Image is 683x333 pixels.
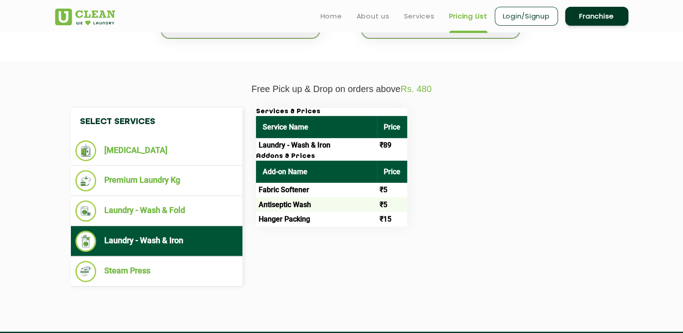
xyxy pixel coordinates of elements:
a: Services [404,11,435,22]
th: Add-on Name [256,161,377,183]
li: Laundry - Wash & Iron [75,231,238,252]
td: Antiseptic Wash [256,197,377,212]
th: Service Name [256,116,377,138]
td: ₹15 [377,212,407,226]
img: Laundry - Wash & Iron [75,231,97,252]
a: Franchise [565,7,628,26]
span: Rs. 480 [400,84,432,94]
td: Fabric Softener [256,183,377,197]
p: Free Pick up & Drop on orders above [55,84,628,94]
a: Home [321,11,342,22]
li: Laundry - Wash & Fold [75,200,238,222]
a: Login/Signup [495,7,558,26]
li: [MEDICAL_DATA] [75,140,238,161]
a: About us [357,11,390,22]
img: Premium Laundry Kg [75,170,97,191]
img: Dry Cleaning [75,140,97,161]
th: Price [377,116,407,138]
a: Pricing List [449,11,488,22]
td: ₹5 [377,183,407,197]
h3: Addons & Prices [256,153,407,161]
th: Price [377,161,407,183]
td: Hanger Packing [256,212,377,226]
td: ₹89 [377,138,407,153]
td: Laundry - Wash & Iron [256,138,377,153]
img: UClean Laundry and Dry Cleaning [55,9,115,25]
li: Premium Laundry Kg [75,170,238,191]
img: Laundry - Wash & Fold [75,200,97,222]
li: Steam Press [75,261,238,282]
td: ₹5 [377,197,407,212]
h4: Select Services [71,108,242,136]
h3: Services & Prices [256,108,407,116]
img: Steam Press [75,261,97,282]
